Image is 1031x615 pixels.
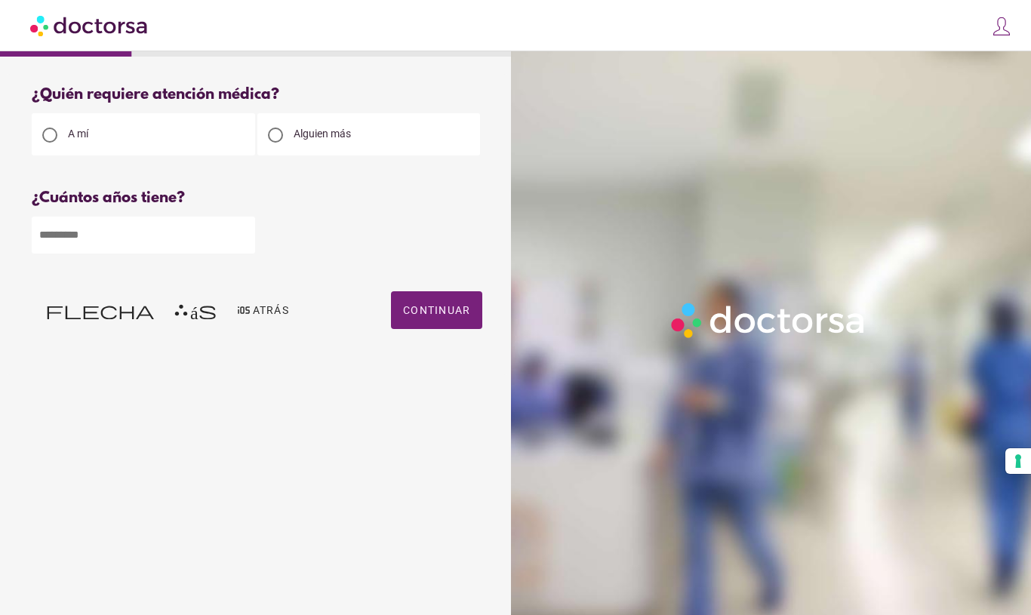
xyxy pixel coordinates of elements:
img: Doctorsa.com [30,8,149,42]
font: Atrás [253,304,289,316]
font: ¿Cuántos años tiene? [32,189,185,207]
button: Continuar [391,291,482,329]
font: ¿Quién requiere atención médica? [32,86,279,103]
font: Alguien más [294,128,351,140]
img: icons8-customer-100.png [991,16,1012,37]
font: A mí [68,128,88,140]
img: Logo-Doctorsa-trans-White-partial-flat.png [666,297,872,343]
button: flecha_atrás_ios Atrás [39,291,295,329]
button: Sus preferencias de consentimiento para las tecnologías de seguimiento [1005,448,1031,474]
font: Continuar [403,304,470,316]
